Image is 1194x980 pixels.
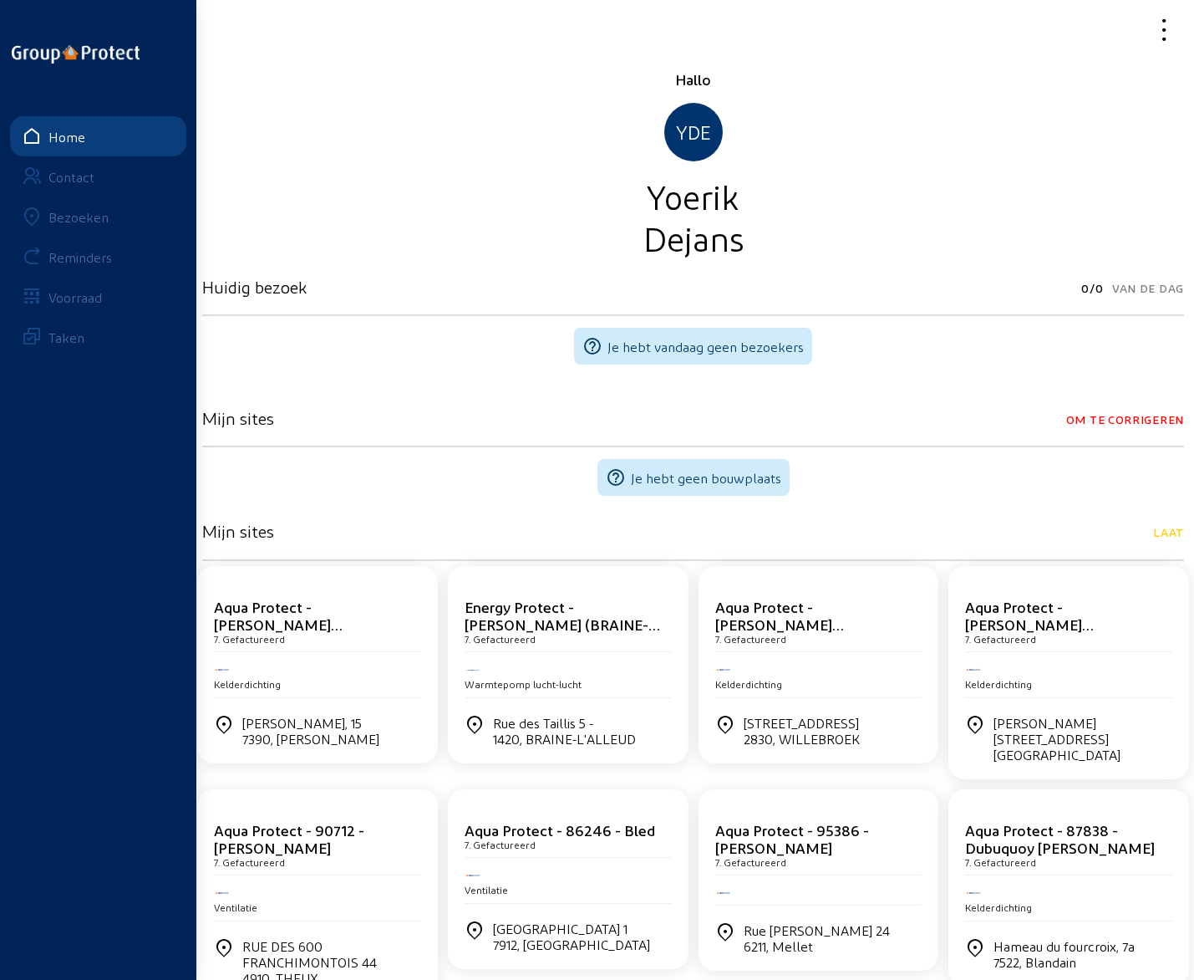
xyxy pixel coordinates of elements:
div: Taken [48,329,84,345]
span: Kelderdichting [965,901,1032,913]
img: Aqua Protect [965,891,982,896]
h3: Mijn sites [202,521,274,541]
cam-card-title: Aqua Protect - 90712 - [PERSON_NAME] [214,821,364,856]
div: Home [48,129,85,145]
span: Ventilatie [214,901,257,913]
span: Van de dag [1112,277,1184,300]
a: Taken [10,317,186,357]
img: Aqua Protect [965,667,982,672]
cam-card-subtitle: 7. Gefactureerd [465,633,536,645]
div: YDE [664,103,723,161]
div: 1420, BRAINE-L'ALLEUD [493,731,636,747]
div: [STREET_ADDRESS] [744,715,860,747]
a: Home [10,116,186,156]
span: Ventilatie [465,884,508,896]
cam-card-subtitle: 7. Gefactureerd [214,633,285,645]
div: Bezoeken [48,209,109,225]
a: Voorraad [10,277,186,317]
span: Je hebt geen bouwplaats [631,470,781,486]
img: Aqua Protect [465,873,481,878]
cam-card-subtitle: 7. Gefactureerd [715,856,786,868]
div: 6211, Mellet [744,938,890,954]
cam-card-subtitle: 7. Gefactureerd [214,856,285,868]
img: Aqua Protect [715,667,732,672]
cam-card-title: Aqua Protect - 87838 - Dubuquoy [PERSON_NAME] [965,821,1155,856]
cam-card-title: Energy Protect - [PERSON_NAME] (BRAINE-L'ALLEUD) [465,598,660,651]
img: Aqua Protect [214,891,231,896]
div: Hameau du fourcroix, 7a [993,938,1135,970]
div: Voorraad [48,289,102,305]
cam-card-subtitle: 7. Gefactureerd [465,839,536,850]
div: 7390, [PERSON_NAME] [242,731,379,747]
img: Aqua Protect [715,891,732,896]
span: Kelderdichting [715,678,782,690]
span: Je hebt vandaag geen bezoekers [607,339,804,355]
div: Rue [PERSON_NAME] 24 [744,922,890,954]
h3: Huidig bezoek [202,277,307,297]
a: Contact [10,156,186,197]
cam-card-subtitle: 7. Gefactureerd [965,633,1036,645]
cam-card-subtitle: 7. Gefactureerd [965,856,1036,868]
div: Contact [48,169,94,185]
span: Warmtepomp lucht-lucht [465,678,582,690]
div: Dejans [202,217,1184,258]
cam-card-title: Aqua Protect - [PERSON_NAME] (WILLEBROEK) [715,598,844,651]
div: [GEOGRAPHIC_DATA] 1 [493,921,650,952]
div: [PERSON_NAME][STREET_ADDRESS] [993,715,1172,763]
div: [PERSON_NAME], 15 [242,715,379,747]
div: 2830, WILLEBROEK [744,731,860,747]
mat-icon: help_outline [582,336,602,356]
div: Rue des Taillis 5 - [493,715,636,747]
div: Reminders [48,249,112,265]
a: Bezoeken [10,197,186,237]
cam-card-title: Aqua Protect - [PERSON_NAME] (Gentbrugge) [965,598,1094,651]
span: Kelderdichting [965,678,1032,690]
h3: Mijn sites [202,408,274,428]
div: [GEOGRAPHIC_DATA] [993,747,1172,763]
span: Laat [1153,521,1184,544]
img: Energy Protect HVAC [465,668,481,672]
div: Hallo [202,69,1184,89]
span: 0/0 [1081,277,1104,300]
a: Reminders [10,237,186,277]
img: logo-oneline.png [12,45,140,64]
cam-card-title: Aqua Protect - 95386 - [PERSON_NAME] [715,821,869,856]
div: 7912, [GEOGRAPHIC_DATA] [493,937,650,952]
div: Yoerik [202,175,1184,217]
span: Kelderdichting [214,678,281,690]
cam-card-title: Aqua Protect - [PERSON_NAME] ([PERSON_NAME]) [214,598,343,651]
div: 7522, Blandain [993,954,1135,970]
cam-card-subtitle: 7. Gefactureerd [715,633,786,645]
img: Aqua Protect [214,667,231,672]
mat-icon: help_outline [606,467,626,487]
cam-card-title: Aqua Protect - 86246 - Bled [465,821,655,839]
span: Om te corrigeren [1066,408,1184,431]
